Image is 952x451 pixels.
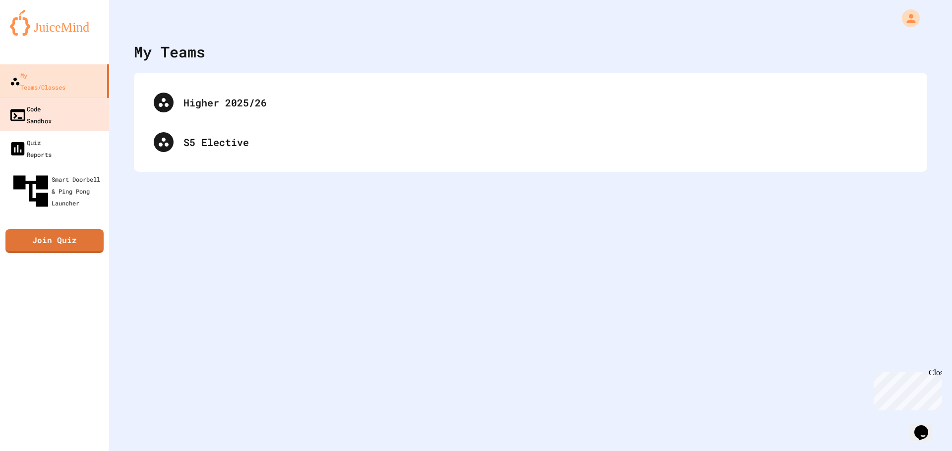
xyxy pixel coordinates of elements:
iframe: chat widget [870,368,942,410]
div: My Teams/Classes [10,69,65,93]
div: My Teams [134,41,205,63]
div: Code Sandbox [9,102,52,127]
a: Join Quiz [5,229,104,253]
div: Higher 2025/26 [183,95,907,110]
img: logo-orange.svg [10,10,99,36]
iframe: chat widget [910,411,942,441]
div: Higher 2025/26 [144,83,917,122]
div: Quiz Reports [9,136,52,160]
div: S5 Elective [144,122,917,162]
div: Smart Doorbell & Ping Pong Launcher [10,170,105,212]
div: Chat with us now!Close [4,4,68,63]
div: S5 Elective [183,135,907,150]
div: My Account [892,7,922,30]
